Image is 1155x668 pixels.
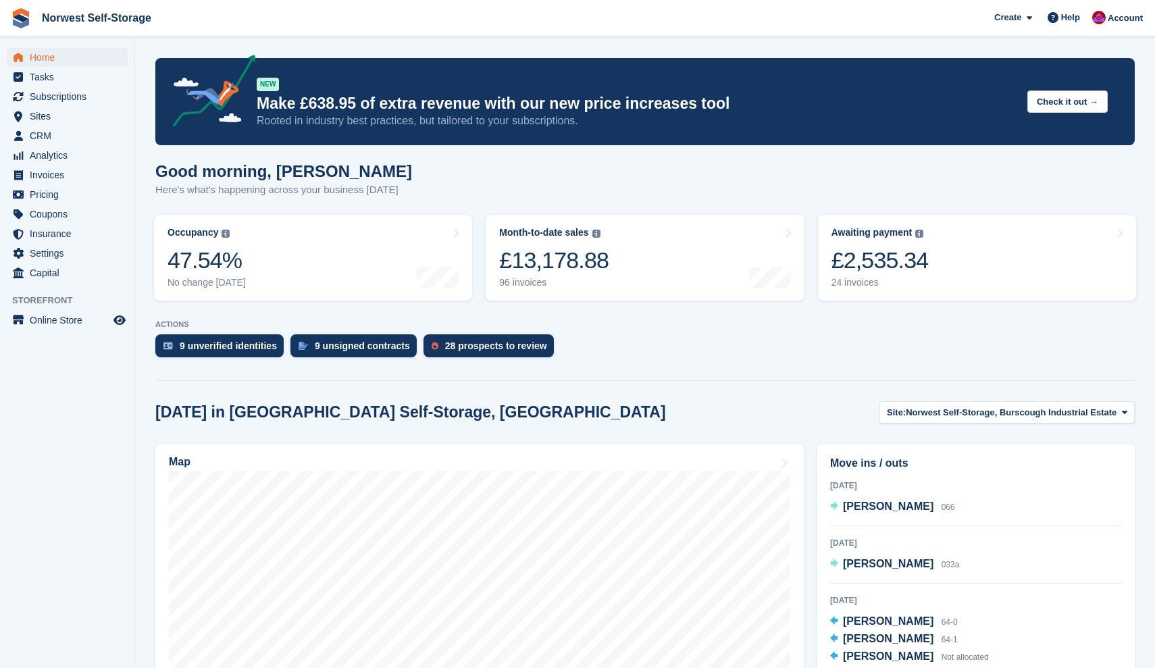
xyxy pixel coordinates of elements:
span: Settings [30,244,111,263]
div: £2,535.34 [831,247,929,274]
span: Analytics [30,146,111,165]
h1: Good morning, [PERSON_NAME] [155,162,412,180]
div: 96 invoices [499,277,609,288]
div: 24 invoices [831,277,929,288]
a: menu [7,48,128,67]
a: [PERSON_NAME] Not allocated [830,648,989,666]
a: Month-to-date sales £13,178.88 96 invoices [486,215,804,301]
a: menu [7,224,128,243]
span: Create [994,11,1021,24]
span: Capital [30,263,111,282]
a: 28 prospects to review [423,334,561,364]
img: stora-icon-8386f47178a22dfd0bd8f6a31ec36ba5ce8667c1dd55bd0f319d3a0aa187defe.svg [11,8,31,28]
a: menu [7,107,128,126]
div: Month-to-date sales [499,227,588,238]
span: [PERSON_NAME] [843,615,933,627]
img: icon-info-grey-7440780725fd019a000dd9b08b2336e03edf1995a4989e88bcd33f0948082b44.svg [592,230,600,238]
p: Make £638.95 of extra revenue with our new price increases tool [257,94,1017,113]
img: prospect-51fa495bee0391a8d652442698ab0144808aea92771e9ea1ae160a38d050c398.svg [432,342,438,350]
span: [PERSON_NAME] [843,650,933,662]
span: [PERSON_NAME] [843,633,933,644]
div: 28 prospects to review [445,340,547,351]
div: £13,178.88 [499,247,609,274]
a: Occupancy 47.54% No change [DATE] [154,215,472,301]
div: Awaiting payment [831,227,913,238]
a: menu [7,126,128,145]
span: Home [30,48,111,67]
h2: [DATE] in [GEOGRAPHIC_DATA] Self-Storage, [GEOGRAPHIC_DATA] [155,403,666,421]
span: 066 [942,503,955,512]
a: Preview store [111,312,128,328]
p: Rooted in industry best practices, but tailored to your subscriptions. [257,113,1017,128]
span: Coupons [30,205,111,224]
h2: Move ins / outs [830,455,1122,471]
a: Norwest Self-Storage [36,7,157,29]
div: 9 unsigned contracts [315,340,410,351]
button: Check it out → [1027,91,1108,113]
div: [DATE] [830,480,1122,492]
span: Sites [30,107,111,126]
a: 9 unverified identities [155,334,290,364]
p: Here's what's happening across your business [DATE] [155,182,412,198]
span: Norwest Self-Storage, Burscough Industrial Estate [906,406,1116,419]
div: [DATE] [830,594,1122,607]
a: 9 unsigned contracts [290,334,423,364]
span: 033a [942,560,960,569]
a: [PERSON_NAME] 066 [830,498,955,516]
div: Occupancy [168,227,218,238]
span: Tasks [30,68,111,86]
a: menu [7,87,128,106]
span: Help [1061,11,1080,24]
p: ACTIONS [155,320,1135,329]
img: verify_identity-adf6edd0f0f0b5bbfe63781bf79b02c33cf7c696d77639b501bdc392416b5a36.svg [163,342,173,350]
button: Site: Norwest Self-Storage, Burscough Industrial Estate [879,401,1135,423]
img: price-adjustments-announcement-icon-8257ccfd72463d97f412b2fc003d46551f7dbcb40ab6d574587a9cd5c0d94... [161,55,256,132]
a: menu [7,244,128,263]
div: 47.54% [168,247,246,274]
span: Online Store [30,311,111,330]
span: Insurance [30,224,111,243]
div: [DATE] [830,537,1122,549]
span: CRM [30,126,111,145]
a: menu [7,185,128,204]
a: [PERSON_NAME] 033a [830,556,959,573]
span: [PERSON_NAME] [843,558,933,569]
span: 64-0 [942,617,958,627]
a: Awaiting payment £2,535.34 24 invoices [818,215,1136,301]
img: Daniel Grensinger [1092,11,1106,24]
span: Invoices [30,165,111,184]
span: Storefront [12,294,134,307]
span: Site: [887,406,906,419]
a: menu [7,146,128,165]
div: No change [DATE] [168,277,246,288]
div: 9 unverified identities [180,340,277,351]
h2: Map [169,456,190,468]
span: Subscriptions [30,87,111,106]
div: NEW [257,78,279,91]
span: 64-1 [942,635,958,644]
a: menu [7,263,128,282]
a: [PERSON_NAME] 64-1 [830,631,958,648]
span: [PERSON_NAME] [843,500,933,512]
span: Account [1108,11,1143,25]
a: [PERSON_NAME] 64-0 [830,613,958,631]
span: Pricing [30,185,111,204]
img: icon-info-grey-7440780725fd019a000dd9b08b2336e03edf1995a4989e88bcd33f0948082b44.svg [915,230,923,238]
a: menu [7,311,128,330]
span: Not allocated [942,652,989,662]
a: menu [7,205,128,224]
img: contract_signature_icon-13c848040528278c33f63329250d36e43548de30e8caae1d1a13099fd9432cc5.svg [299,342,308,350]
img: icon-info-grey-7440780725fd019a000dd9b08b2336e03edf1995a4989e88bcd33f0948082b44.svg [222,230,230,238]
a: menu [7,165,128,184]
a: menu [7,68,128,86]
